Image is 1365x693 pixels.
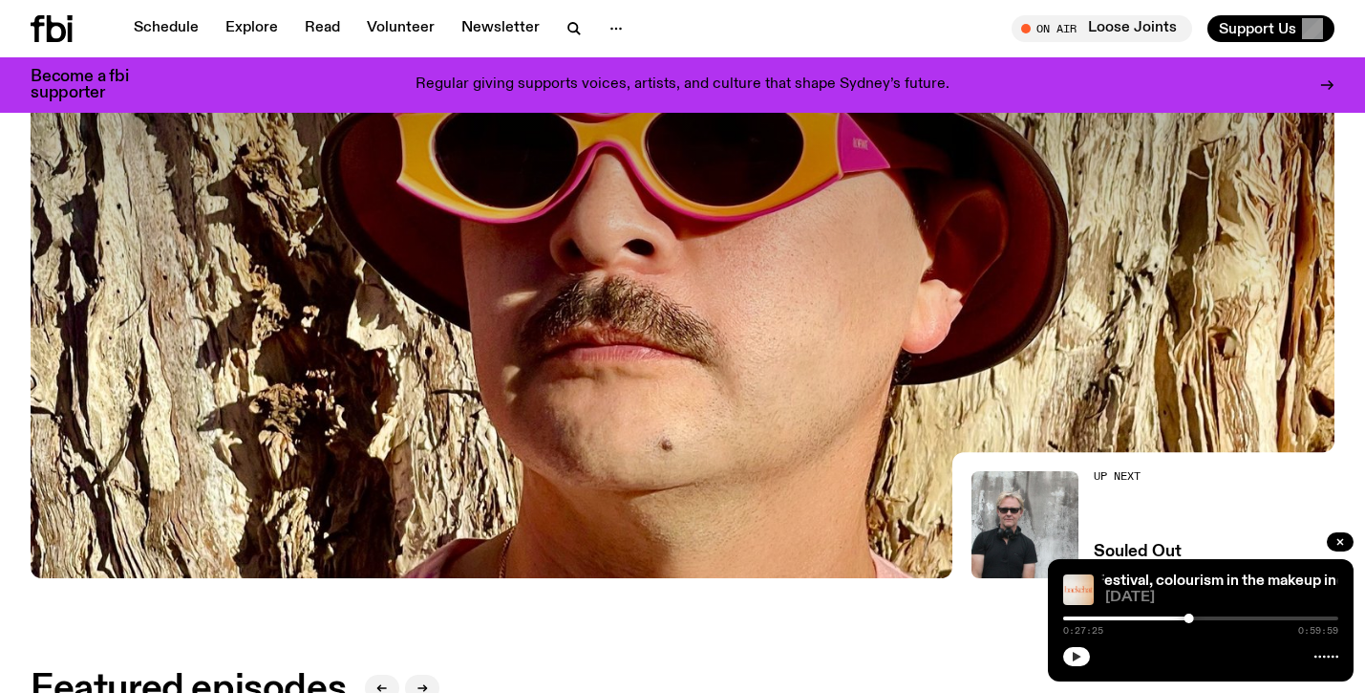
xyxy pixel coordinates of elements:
[122,15,210,42] a: Schedule
[971,471,1078,578] img: Stephen looks directly at the camera, wearing a black tee, black sunglasses and headphones around...
[1094,471,1235,482] h2: Up Next
[31,69,153,101] h3: Become a fbi supporter
[1105,591,1338,605] span: [DATE]
[1298,626,1338,636] span: 0:59:59
[1207,15,1334,42] button: Support Us
[355,15,446,42] a: Volunteer
[1094,544,1182,560] a: Souled Out
[1063,626,1103,636] span: 0:27:25
[1219,20,1296,37] span: Support Us
[416,76,949,94] p: Regular giving supports voices, artists, and culture that shape Sydney’s future.
[214,15,289,42] a: Explore
[293,15,352,42] a: Read
[1012,15,1192,42] button: On AirLoose Joints
[450,15,551,42] a: Newsletter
